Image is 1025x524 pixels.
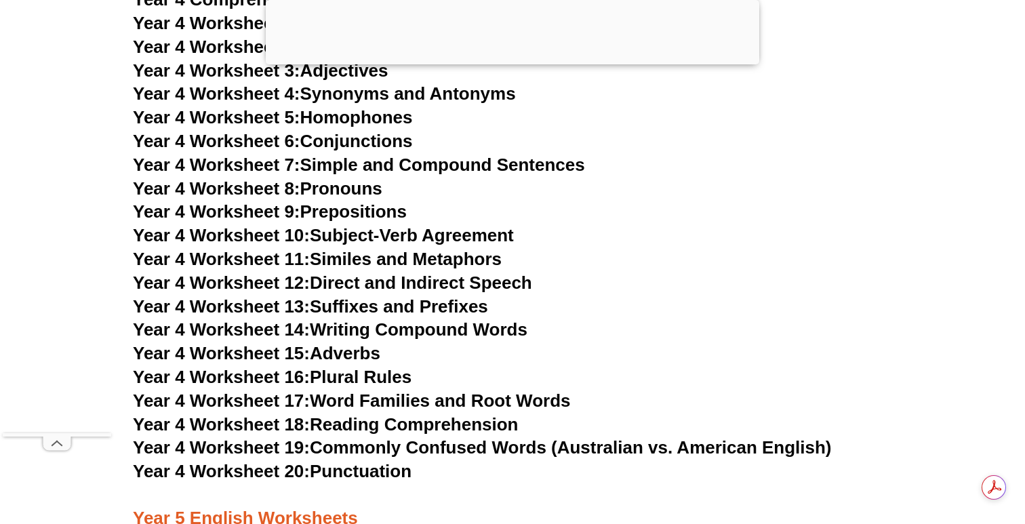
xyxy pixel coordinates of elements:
a: Year 4 Worksheet 6:Conjunctions [133,131,413,151]
a: Year 4 Worksheet 3:Adjectives [133,60,388,81]
a: Year 4 Worksheet 10:Subject-Verb Agreement [133,225,514,245]
a: Year 4 Worksheet 8:Pronouns [133,178,382,199]
span: Year 4 Worksheet 6: [133,131,300,151]
a: Year 4 Worksheet 4:Synonyms and Antonyms [133,83,516,104]
a: Year 4 Worksheet 13:Suffixes and Prefixes [133,296,488,317]
iframe: Chat Widget [792,371,1025,524]
span: Year 4 Worksheet 5: [133,107,300,127]
span: Year 4 Worksheet 8: [133,178,300,199]
span: Year 4 Worksheet 14: [133,319,310,340]
a: Year 4 Worksheet 7:Simple and Compound Sentences [133,155,585,175]
a: Year 4 Worksheet 15:Adverbs [133,343,380,363]
a: Year 4 Worksheet 18:Reading Comprehension [133,414,518,435]
span: Year 4 Worksheet 3: [133,60,300,81]
a: Year 4 Worksheet 19:Commonly Confused Words (Australian vs. American English) [133,437,832,458]
a: Year 4 Worksheet 11:Similes and Metaphors [133,249,502,269]
span: Year 4 Worksheet 2: [133,37,300,57]
a: Year 4 Worksheet 14:Writing Compound Words [133,319,527,340]
a: Year 4 Worksheet 9:Prepositions [133,201,407,222]
iframe: Advertisement [3,26,111,433]
span: Year 4 Worksheet 17: [133,390,310,411]
span: Year 4 Worksheet 10: [133,225,310,245]
span: Year 4 Worksheet 4: [133,83,300,104]
span: Year 4 Worksheet 9: [133,201,300,222]
a: Year 4 Worksheet 17:Word Families and Root Words [133,390,570,411]
a: Year 4 Worksheet 16:Plural Rules [133,367,411,387]
span: Year 4 Worksheet 18: [133,414,310,435]
a: Year 4 Worksheet 1:Nouns [133,13,355,33]
a: Year 4 Worksheet 2:Verbs [133,37,348,57]
span: Year 4 Worksheet 15: [133,343,310,363]
a: Year 4 Worksheet 20:Punctuation [133,461,411,481]
a: Year 4 Worksheet 12:Direct and Indirect Speech [133,273,532,293]
span: Year 4 Worksheet 13: [133,296,310,317]
span: Year 4 Worksheet 20: [133,461,310,481]
span: Year 4 Worksheet 7: [133,155,300,175]
span: Year 4 Worksheet 16: [133,367,310,387]
span: Year 4 Worksheet 1: [133,13,300,33]
a: Year 4 Worksheet 5:Homophones [133,107,413,127]
span: Year 4 Worksheet 12: [133,273,310,293]
span: Year 4 Worksheet 11: [133,249,310,269]
span: Year 4 Worksheet 19: [133,437,310,458]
